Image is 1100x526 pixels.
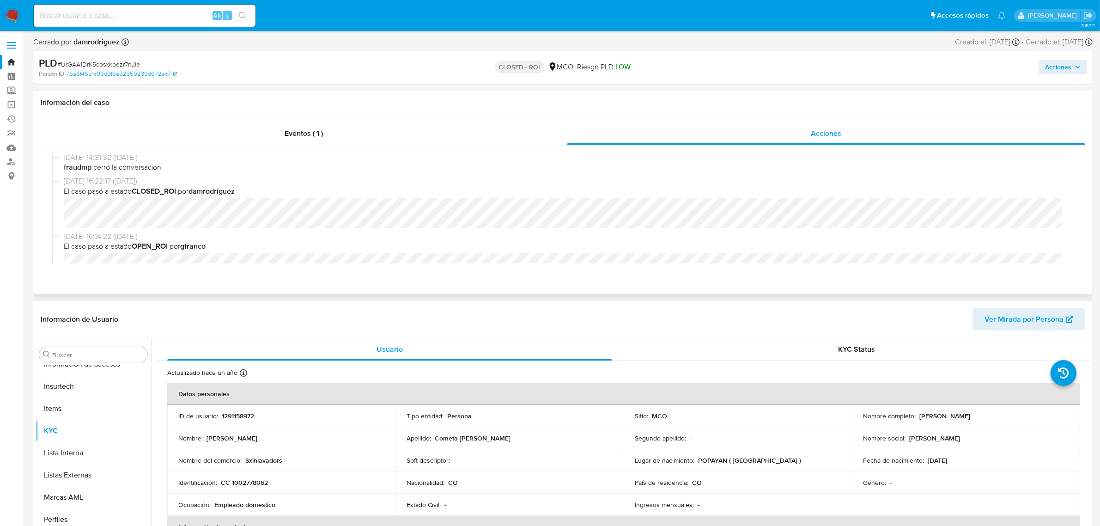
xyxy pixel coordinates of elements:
button: Listas Externas [36,464,151,486]
p: Género : [863,478,886,487]
p: - [890,478,892,487]
p: Fecha de nacimiento : [863,456,924,465]
span: Riesgo PLD: [577,62,631,72]
div: MCO [548,62,574,72]
button: Insurtech [36,375,151,398]
b: fraudmp [64,162,93,172]
span: Cerrado por [33,37,120,47]
p: Nacionalidad : [407,478,444,487]
span: [DATE] 16:14:22 ([DATE]) [64,232,1070,242]
b: CLOSED_ROI [132,186,176,196]
p: [DATE] [928,456,947,465]
p: Empleado domestico [214,501,275,509]
input: Buscar usuario o caso... [34,10,255,22]
p: Actualizado hace un año [167,368,237,377]
span: [DATE] 16:22:17 ([DATE]) [64,176,1070,186]
p: Nombre : [178,434,203,442]
p: Ingresos mensuales : [635,501,694,509]
b: damrodriguez [72,37,120,47]
span: Accesos rápidos [937,11,989,20]
b: Person ID [39,70,64,78]
span: LOW [616,61,631,72]
p: ID de usuario : [178,412,218,420]
span: Acciones [1045,60,1071,74]
span: [DATE] 14:31:32 ([DATE]) [64,153,1070,163]
p: - [444,501,446,509]
p: Tipo entidad : [407,412,444,420]
p: MCO [652,412,667,420]
a: Salir [1083,11,1093,20]
p: Sxinlavadors [245,456,282,465]
p: 1291158972 [222,412,254,420]
span: El caso pasó a estado por [64,241,1070,251]
p: Persona [447,412,472,420]
p: Nombre social : [863,434,906,442]
p: CO [692,478,702,487]
div: Creado el: [DATE] [955,37,1020,47]
span: s [226,11,229,20]
span: # UrGAA1DrK5cpsxkbezr7nJie [57,60,140,69]
p: [PERSON_NAME] [207,434,257,442]
p: Segundo apellido : [635,434,686,442]
p: Ocupación : [178,501,211,509]
span: cerró la conversación [64,162,1070,172]
button: Lista Interna [36,442,151,464]
b: gfranco [180,241,206,251]
p: CC 1002778062 [221,478,268,487]
span: Eventos ( 1 ) [285,128,323,139]
h1: Información de Usuario [41,315,118,324]
p: - [690,434,692,442]
p: - [698,501,699,509]
p: Nombre completo : [863,412,916,420]
span: - [1021,37,1024,47]
th: Datos personales [167,383,1080,405]
span: KYC Status [839,344,875,355]
button: Ver Mirada por Persona [972,308,1085,330]
span: El caso pasó a estado por [64,186,1070,196]
span: Usuario [377,344,403,355]
p: Nombre del comercio : [178,456,242,465]
span: Acciones [811,128,841,139]
button: Buscar [43,351,50,358]
h1: Información del caso [41,98,1085,107]
p: - [454,456,456,465]
p: País de residencia : [635,478,688,487]
div: Cerrado el: [DATE] [1026,37,1093,47]
b: OPEN_ROI [132,241,168,251]
p: Lugar de nacimiento : [635,456,694,465]
button: Marcas AML [36,486,151,508]
p: Cometa [PERSON_NAME] [435,434,510,442]
p: Sitio : [635,412,648,420]
input: Buscar [52,351,144,359]
a: 76a6f4651c09d9f6a52359239d672ec7 [66,70,177,78]
a: Notificaciones [998,12,1006,19]
p: [PERSON_NAME] [909,434,960,442]
p: Estado Civil : [407,501,441,509]
span: Ver Mirada por Persona [985,308,1064,330]
p: POPAYAN ( [GEOGRAPHIC_DATA] ) [698,456,801,465]
p: [PERSON_NAME] [919,412,970,420]
p: Soft descriptor : [407,456,450,465]
span: Alt [213,11,221,20]
button: search-icon [233,9,252,22]
p: Identificación : [178,478,217,487]
p: CO [448,478,458,487]
button: Items [36,398,151,420]
p: juan.montanobonaga@mercadolibre.com.co [1028,11,1080,20]
p: CLOSED - ROI [495,61,544,73]
button: Acciones [1039,60,1087,74]
p: Apellido : [407,434,431,442]
b: PLD [39,55,57,70]
button: KYC [36,420,151,442]
b: damrodriguez [188,186,235,196]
